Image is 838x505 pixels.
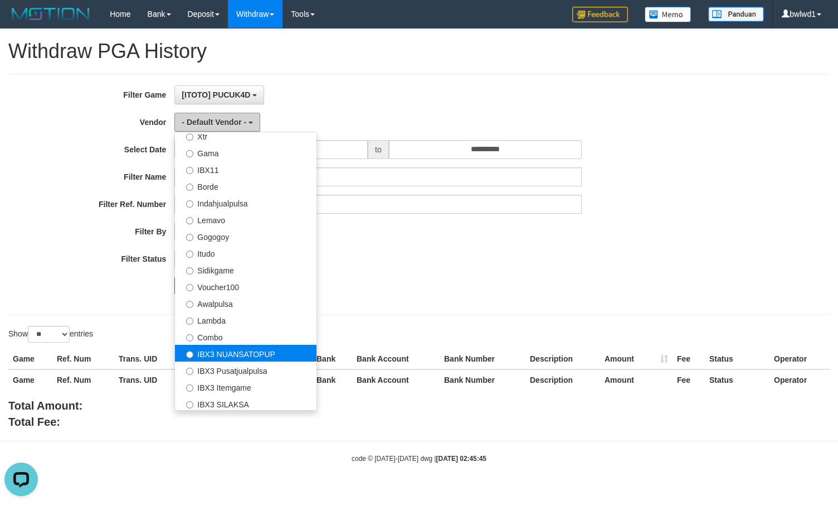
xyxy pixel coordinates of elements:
input: Indahjualpulsa [186,200,193,208]
input: Gama [186,150,193,157]
label: Awalpulsa [175,295,316,311]
strong: [DATE] 02:45:45 [436,455,486,463]
th: Fee [673,369,705,390]
th: Bank Account [352,349,440,369]
label: Combo [175,328,316,345]
img: Feedback.jpg [572,7,628,22]
label: Gogogoy [175,228,316,244]
input: Itudo [186,251,193,258]
th: Amount [600,369,673,390]
input: Xtr [186,133,193,141]
label: Borde [175,177,316,194]
button: [ITOTO] PUCUK4D [174,85,264,104]
th: Bank [312,369,352,390]
input: IBX3 NUANSATOPUP [186,351,193,358]
th: Fee [673,349,705,369]
input: Awalpulsa [186,301,193,308]
label: Show entries [8,326,93,343]
th: Description [525,349,600,369]
label: IBX3 NUANSATOPUP [175,345,316,362]
th: Description [525,369,600,390]
th: Amount [600,349,673,369]
th: Trans. UID [114,349,182,369]
label: IBX11 [175,161,316,177]
th: Ref. Num [52,349,114,369]
label: IBX3 Itemgame [175,378,316,395]
button: - Default Vendor - [174,113,260,132]
span: to [368,140,389,159]
label: Gama [175,144,316,161]
input: IBX3 Itemgame [186,384,193,392]
label: Voucher100 [175,278,316,295]
label: IBX3 SILAKSA [175,395,316,412]
h1: Withdraw PGA History [8,40,830,62]
input: Sidikgame [186,267,193,275]
th: Game [8,369,52,390]
input: IBX11 [186,167,193,174]
th: Bank Number [440,349,525,369]
th: Status [705,349,769,369]
img: panduan.png [708,7,764,22]
th: Bank Account [352,369,440,390]
input: Combo [186,334,193,342]
label: Itudo [175,244,316,261]
b: Total Fee: [8,416,60,428]
th: Game [8,349,52,369]
label: IBX3 Pusatjualpulsa [175,362,316,378]
img: MOTION_logo.png [8,6,93,22]
th: Operator [769,349,830,369]
input: Voucher100 [186,284,193,291]
input: Borde [186,184,193,191]
label: Lemavo [175,211,316,228]
small: code © [DATE]-[DATE] dwg | [352,455,486,463]
th: Bank Number [440,369,525,390]
th: Status [705,369,769,390]
input: IBX3 SILAKSA [186,401,193,408]
input: Lambda [186,318,193,325]
label: Indahjualpulsa [175,194,316,211]
input: IBX3 Pusatjualpulsa [186,368,193,375]
label: Xtr [175,127,316,144]
th: Bank [312,349,352,369]
input: Gogogoy [186,234,193,241]
b: Total Amount: [8,400,82,412]
select: Showentries [28,326,70,343]
span: - Default Vendor - [182,118,246,127]
input: Lemavo [186,217,193,224]
th: Ref. Num [52,369,114,390]
label: Sidikgame [175,261,316,278]
label: Lambda [175,311,316,328]
span: [ITOTO] PUCUK4D [182,90,250,99]
th: Trans. UID [114,369,182,390]
button: Open LiveChat chat widget [4,4,38,38]
img: Button%20Memo.svg [645,7,691,22]
th: Operator [769,369,830,390]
